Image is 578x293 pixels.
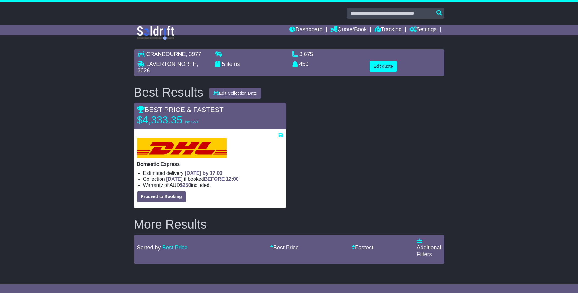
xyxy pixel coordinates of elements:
[375,25,402,35] a: Tracking
[137,191,186,202] button: Proceed to Booking
[185,120,198,124] span: inc GST
[270,244,299,251] a: Best Price
[143,182,283,188] li: Warranty of AUD included.
[299,61,309,67] span: 450
[289,25,323,35] a: Dashboard
[352,244,373,251] a: Fastest
[209,88,261,99] button: Edit Collection Date
[186,51,201,57] span: , 3977
[137,138,227,158] img: DHL: Domestic Express
[185,170,223,176] span: [DATE] by 17:00
[137,161,283,167] p: Domestic Express
[226,176,239,182] span: 12:00
[137,106,224,114] span: BEST PRICE & FASTEST
[146,61,197,67] span: LAVERTON NORTH
[227,61,240,67] span: items
[204,176,225,182] span: BEFORE
[138,61,199,74] span: , 3026
[299,51,313,57] span: 3.675
[330,25,367,35] a: Quote/Book
[137,244,161,251] span: Sorted by
[417,238,441,257] a: Additional Filters
[409,25,437,35] a: Settings
[166,176,238,182] span: if booked
[180,183,191,188] span: $
[183,183,191,188] span: 250
[222,61,225,67] span: 5
[131,85,207,99] div: Best Results
[166,176,182,182] span: [DATE]
[134,218,444,231] h2: More Results
[143,176,283,182] li: Collection
[370,61,397,72] button: Edit quote
[143,170,283,176] li: Estimated delivery
[146,51,186,57] span: CRANBOURNE
[162,244,188,251] a: Best Price
[137,114,214,126] p: $4,333.35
